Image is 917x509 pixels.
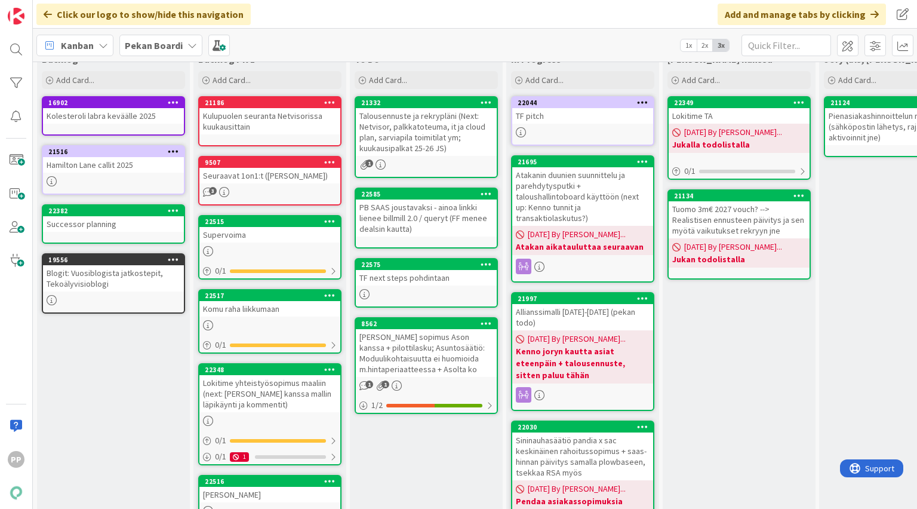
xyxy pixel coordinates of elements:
[199,449,340,464] div: 0/11
[512,157,653,226] div: 21695Atakanin duunien suunnittelu ja parehdytysputki + taloushallintoboard käyttöön (next up: Ken...
[205,366,340,374] div: 22348
[518,295,653,303] div: 21997
[512,422,653,480] div: 22030Sininauhasäätiö pandia x sac keskinäinen rahoitussopimus + saas-hinnan päivitys samalla plow...
[518,99,653,107] div: 22044
[713,39,729,51] span: 3x
[8,8,24,24] img: Visit kanbanzone.com
[528,483,626,495] span: [DATE] By [PERSON_NAME]...
[205,158,340,167] div: 9507
[205,477,340,486] div: 22516
[512,293,653,330] div: 21997Allianssimalli [DATE]-[DATE] (pekan todo)
[684,126,782,139] span: [DATE] By [PERSON_NAME]...
[512,433,653,480] div: Sininauhasäätiö pandia x sac keskinäinen rahoitussopimus + saas-hinnan päivitys samalla plowbasee...
[198,289,341,354] a: 22517Komu raha liikkumaan0/1
[43,206,184,232] div: 22382Successor planning
[215,434,226,447] span: 0 / 1
[25,2,54,16] span: Support
[371,399,383,412] span: 1 / 2
[516,495,650,507] b: Pendaa asiakassopimuksia
[669,191,810,238] div: 21134Tuomo 3m€ 2027 vouch? --> Realistisen ennusteen päivitys ja sen myötä vaikutukset rekryyn jne
[361,260,497,269] div: 22575
[361,99,497,107] div: 21332
[199,97,340,134] div: 21186Kulupuolen seuranta Netvisorissa kuukausittain
[511,292,654,411] a: 21997Allianssimalli [DATE]-[DATE] (pekan todo)[DATE] By [PERSON_NAME]...Kenno joryn kautta asiat ...
[8,451,24,468] div: PP
[43,108,184,124] div: Kolesteroli labra keväälle 2025
[356,259,497,286] div: 22575TF next steps pohdintaan
[512,293,653,304] div: 21997
[697,39,713,51] span: 2x
[669,97,810,124] div: 22349Lokitime TA
[682,75,720,85] span: Add Card...
[43,146,184,157] div: 21516
[205,217,340,226] div: 22515
[199,487,340,502] div: [PERSON_NAME]
[199,364,340,375] div: 22348
[199,157,340,168] div: 9507
[198,363,341,465] a: 22348Lokitime yhteistyösopimus maaliin (next: [PERSON_NAME] kanssa mallin läpikäynti ja kommentit...
[199,433,340,448] div: 0/1
[516,241,650,253] b: Atakan aikatauluttaa seuraavan
[199,375,340,412] div: Lokitime yhteistyösopimus maaliin (next: [PERSON_NAME] kanssa mallin läpikäynti ja kommentit)
[356,189,497,200] div: 22585
[718,4,886,25] div: Add and manage tabs by clicking
[512,157,653,167] div: 21695
[356,259,497,270] div: 22575
[512,97,653,108] div: 22044
[43,146,184,173] div: 21516Hamilton Lane callit 2025
[356,398,497,413] div: 1/2
[42,96,185,136] a: 16902Kolesteroli labra keväälle 2025
[365,381,373,388] span: 1
[48,148,184,156] div: 21516
[356,270,497,286] div: TF next steps pohdintaan
[516,345,650,381] b: Kenno joryn kautta asiat eteenpäin + talousennuste, sitten paluu tähän
[511,96,654,146] a: 22044TF pitch
[48,207,184,215] div: 22382
[381,381,389,388] span: 1
[672,139,806,151] b: Jukalla todolistalla
[199,476,340,487] div: 22516
[356,97,497,156] div: 21332Talousennuste ja rekrypläni (Next: Netvisor, palkkatoteuma, it ja cloud plan, sarviapila toi...
[42,204,185,244] a: 22382Successor planning
[356,200,497,237] div: PB SAAS joustavaksi - ainoa linkki lienee billmill 2.0 / queryt (FF menee dealsin kautta)
[355,96,498,178] a: 21332Talousennuste ja rekrypläni (Next: Netvisor, palkkatoteuma, it ja cloud plan, sarviapila toi...
[512,97,653,124] div: 22044TF pitch
[43,254,184,292] div: 19556Blogit: Vuosiblogista jatkostepit, Tekoälyvisioblogi
[518,158,653,166] div: 21695
[669,97,810,108] div: 22349
[525,75,564,85] span: Add Card...
[213,75,251,85] span: Add Card...
[56,75,94,85] span: Add Card...
[355,317,498,414] a: 8562[PERSON_NAME] sopimus Ason kanssa + pilottilasku; Asuntosäätiö: Moduulikohtaisuutta ei huomio...
[215,339,226,351] span: 0 / 1
[215,450,226,463] span: 0 / 1
[48,256,184,264] div: 19556
[512,422,653,433] div: 22030
[528,228,626,241] span: [DATE] By [PERSON_NAME]...
[42,145,185,195] a: 21516Hamilton Lane callit 2025
[669,191,810,201] div: 21134
[355,188,498,249] a: 22585PB SAAS joustavaksi - ainoa linkki lienee billmill 2.0 / queryt (FF menee dealsin kautta)
[672,253,806,265] b: Jukan todolistalla
[42,253,185,314] a: 19556Blogit: Vuosiblogista jatkostepit, Tekoälyvisioblogi
[199,216,340,227] div: 22515
[36,4,251,25] div: Click our logo to show/hide this navigation
[674,99,810,107] div: 22349
[669,164,810,179] div: 0/1
[209,187,217,195] span: 3
[125,39,183,51] b: Pekan Boardi
[674,192,810,200] div: 21134
[518,423,653,431] div: 22030
[215,265,226,277] span: 0 / 1
[43,216,184,232] div: Successor planning
[8,485,24,501] img: avatar
[199,97,340,108] div: 21186
[356,97,497,108] div: 21332
[43,265,184,292] div: Blogit: Vuosiblogista jatkostepit, Tekoälyvisioblogi
[528,333,626,345] span: [DATE] By [PERSON_NAME]...
[741,35,831,56] input: Quick Filter...
[199,301,340,317] div: Komu raha liikkumaan
[511,155,654,283] a: 21695Atakanin duunien suunnittelu ja parehdytysputki + taloushallintoboard käyttöön (next up: Ken...
[199,157,340,183] div: 9507Seuraavat 1on1:t ([PERSON_NAME])
[48,99,184,107] div: 16902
